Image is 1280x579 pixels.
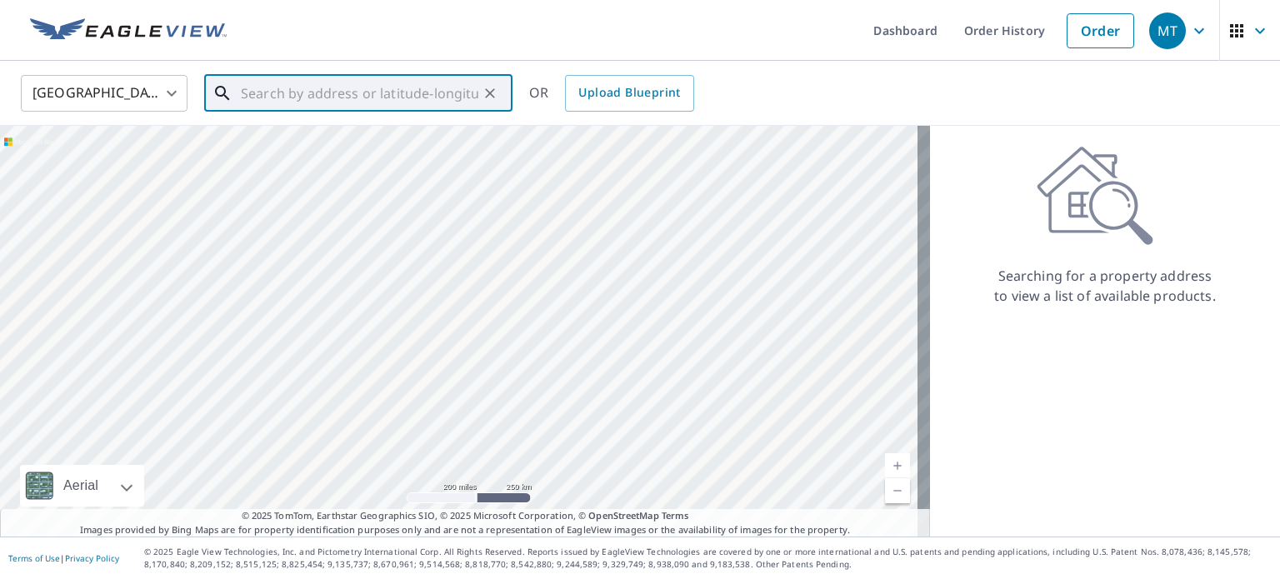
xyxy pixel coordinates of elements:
p: | [8,553,119,563]
div: OR [529,75,694,112]
div: Aerial [58,465,103,507]
a: OpenStreetMap [588,509,658,522]
a: Current Level 5, Zoom Out [885,478,910,503]
a: Order [1067,13,1134,48]
a: Privacy Policy [65,552,119,564]
span: Upload Blueprint [578,82,680,103]
button: Clear [478,82,502,105]
p: Searching for a property address to view a list of available products. [993,266,1217,306]
a: Current Level 5, Zoom In [885,453,910,478]
a: Upload Blueprint [565,75,693,112]
img: EV Logo [30,18,227,43]
div: Aerial [20,465,144,507]
span: © 2025 TomTom, Earthstar Geographics SIO, © 2025 Microsoft Corporation, © [242,509,689,523]
input: Search by address or latitude-longitude [241,70,478,117]
div: MT [1149,12,1186,49]
div: [GEOGRAPHIC_DATA] [21,70,187,117]
p: © 2025 Eagle View Technologies, Inc. and Pictometry International Corp. All Rights Reserved. Repo... [144,546,1272,571]
a: Terms [662,509,689,522]
a: Terms of Use [8,552,60,564]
